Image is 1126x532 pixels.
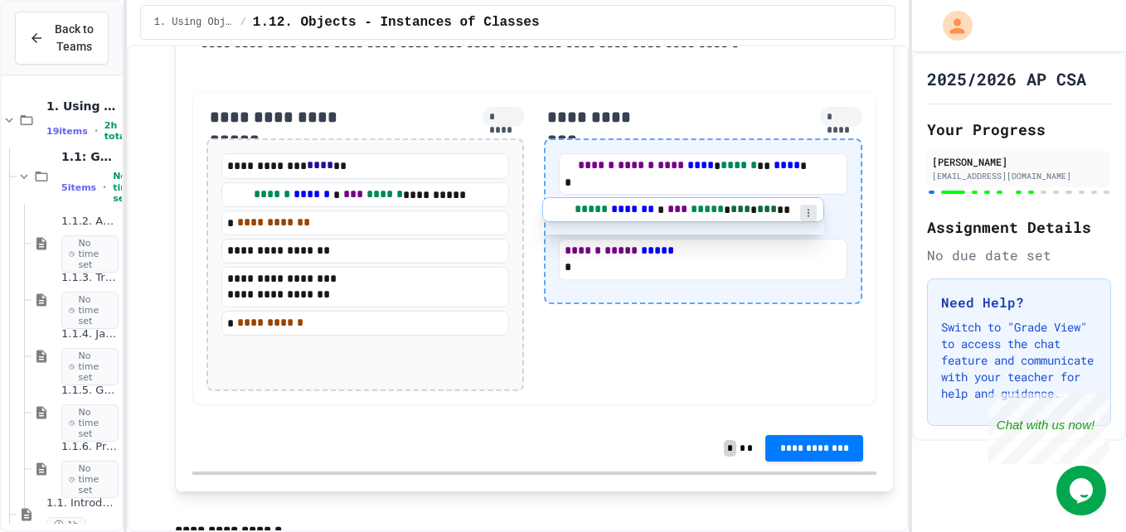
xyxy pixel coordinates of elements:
[925,7,977,45] div: My Account
[927,118,1111,141] h2: Your Progress
[61,327,119,341] span: 1.1.4. Java Development Environments
[46,496,119,510] span: 1.1. Introduction to Algorithms, Programming, and Compilers
[113,171,136,204] span: No time set
[61,348,119,386] span: No time set
[61,149,119,164] span: 1.1: Getting Started
[15,12,109,65] button: Back to Teams
[61,292,119,330] span: No time set
[927,215,1111,239] h2: Assignment Details
[46,99,119,114] span: 1. Using Objects and Methods
[61,215,119,229] span: 1.1.2. About the AP CSA Exam
[46,126,88,137] span: 19 items
[61,384,119,398] span: 1.1.5. Growth Mindset and Pair Programming
[61,440,119,454] span: 1.1.6. Pretest for the AP CSA Exam
[103,181,106,194] span: •
[95,124,98,138] span: •
[61,235,119,273] span: No time set
[253,12,540,32] span: 1.12. Objects - Instances of Classes
[240,16,246,29] span: /
[61,182,96,193] span: 5 items
[61,271,119,285] span: 1.1.3. Transitioning from AP CSP to AP CSA
[927,245,1111,265] div: No due date set
[941,319,1097,402] p: Switch to "Grade View" to access the chat feature and communicate with your teacher for help and ...
[54,21,95,56] span: Back to Teams
[988,394,1109,464] iframe: chat widget
[154,16,234,29] span: 1. Using Objects and Methods
[61,461,119,499] span: No time set
[61,404,119,443] span: No time set
[941,293,1097,312] h3: Need Help?
[932,170,1106,182] div: [EMAIL_ADDRESS][DOMAIN_NAME]
[932,154,1106,169] div: [PERSON_NAME]
[927,67,1086,90] h1: 2025/2026 AP CSA
[1056,466,1109,515] iframe: chat widget
[104,120,129,142] span: 2h total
